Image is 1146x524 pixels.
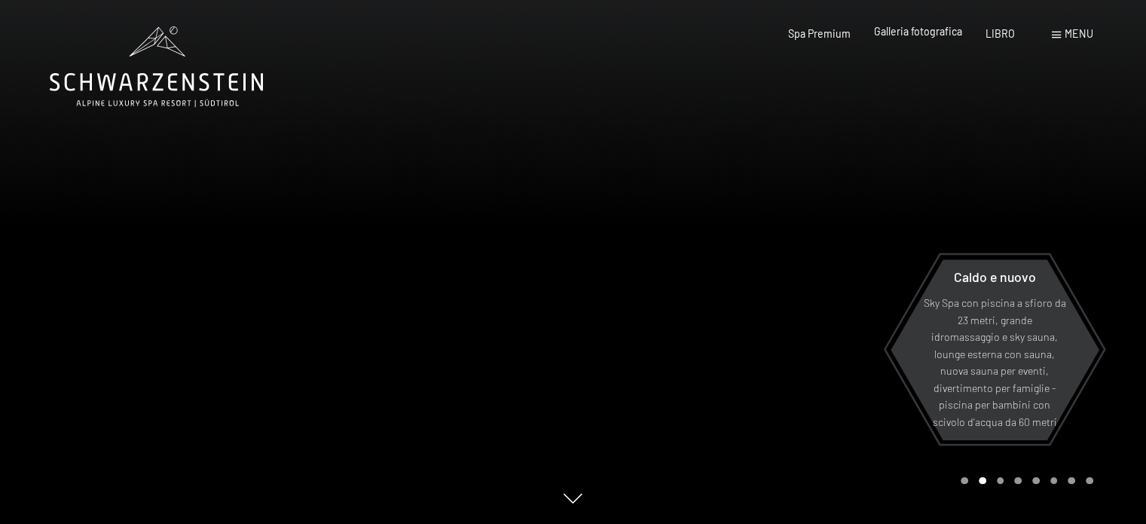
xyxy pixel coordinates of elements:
div: Pagina 6 della giostra [1050,477,1058,485]
div: Pagina 5 della giostra [1032,477,1040,485]
a: Caldo e nuovo Sky Spa con piscina a sfioro da 23 metri, grande idromassaggio e sky sauna, lounge ... [889,259,1099,441]
div: Pagina 4 del carosello [1014,477,1022,485]
a: LIBRO [986,27,1015,40]
div: Paginazione carosello [955,477,1093,485]
div: Carousel Page 2 (Current Slide) [979,477,986,485]
a: Spa Premium [788,27,851,40]
div: Carosello Pagina 7 [1068,477,1075,485]
font: Sky Spa con piscina a sfioro da 23 metri, grande idromassaggio e sky sauna, lounge esterna con sa... [923,296,1065,428]
a: Galleria fotografica [874,25,962,38]
div: Pagina 8 della giostra [1086,477,1093,485]
div: Pagina 3 della giostra [997,477,1004,485]
div: Carousel Page 1 [961,477,968,485]
font: menu [1065,27,1093,40]
font: Caldo e nuovo [953,268,1035,285]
